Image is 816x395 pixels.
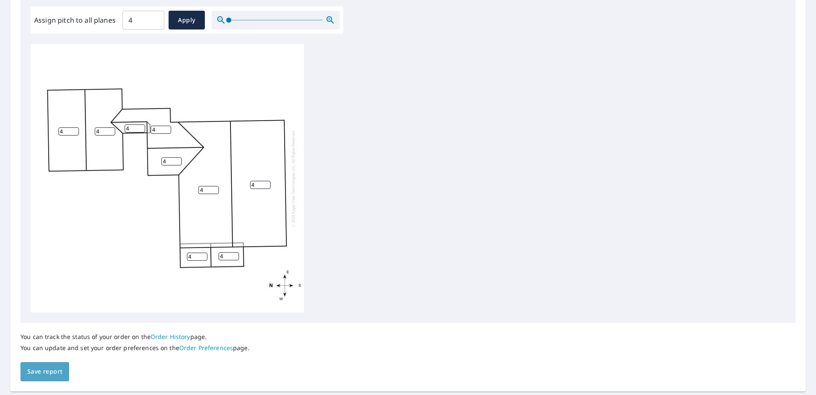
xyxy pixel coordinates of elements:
span: Save report [27,366,62,377]
p: You can update and set your order preferences on the page. [20,344,250,352]
a: Order Preferences [179,344,233,352]
button: Apply [169,11,205,29]
input: 00.0 [122,8,164,32]
span: Apply [175,15,198,26]
label: Assign pitch to all planes [34,15,116,25]
button: Save report [20,362,69,381]
a: Order History [151,333,190,341]
p: You can track the status of your order on the page. [20,333,250,341]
